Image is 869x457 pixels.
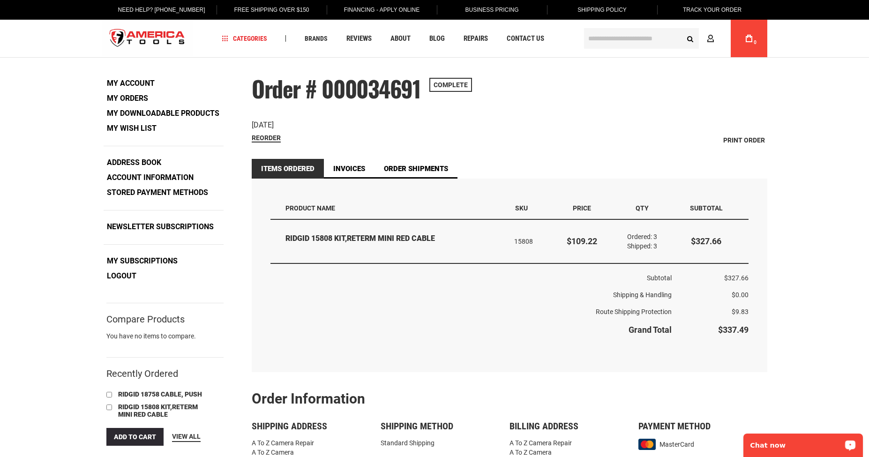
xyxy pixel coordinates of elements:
a: About [386,32,415,45]
a: My Orders [104,91,151,105]
span: Shipping Method [381,420,453,432]
span: Shipping Address [252,420,327,432]
iframe: LiveChat chat widget [737,427,869,457]
span: Payment Method [638,420,711,432]
img: mastercard.png [638,439,656,450]
th: Shipping & Handling [270,286,672,303]
th: Route Shipping Protection [270,303,672,320]
img: America Tools [102,21,193,56]
a: Address Book [104,156,165,170]
span: 3 [653,233,657,240]
span: Categories [222,35,267,42]
a: 0 [740,20,758,57]
strong: My Orders [107,94,148,103]
a: Repairs [459,32,492,45]
a: Blog [425,32,449,45]
span: Complete [429,78,472,92]
span: $327.66 [724,274,749,282]
span: $9.83 [732,308,749,315]
a: Brands [300,32,332,45]
th: Product Name [270,197,508,219]
span: Order # 000034691 [252,72,421,105]
span: 0 [754,40,757,45]
span: Contact Us [507,35,544,42]
span: Shipping Policy [577,7,627,13]
a: Newsletter Subscriptions [104,220,217,234]
a: Contact Us [502,32,548,45]
a: My Wish List [104,121,160,135]
span: Billing Address [509,420,578,432]
span: 3 [653,242,657,250]
a: View All [172,432,201,442]
span: [DATE] [252,120,274,129]
span: Reviews [346,35,372,42]
a: My Downloadable Products [104,106,223,120]
span: Ordered [627,233,653,240]
button: Search [681,30,699,47]
a: Stored Payment Methods [104,186,211,200]
span: View All [172,433,201,440]
th: Qty [612,197,672,219]
a: store logo [102,21,193,56]
button: Add to Cart [106,428,164,446]
a: Account Information [104,171,197,185]
strong: RIDGID 15808 KIT,RETERM MINI RED CABLE [285,233,501,244]
strong: Order Information [252,390,365,407]
span: Add to Cart [114,433,156,441]
a: Categories [218,32,271,45]
div: Standard Shipping [381,438,509,448]
span: Shipped [627,242,653,250]
a: Invoices [324,159,375,179]
span: $0.00 [732,291,749,299]
span: $337.49 [718,325,749,335]
span: RIDGID 18758 CABLE, PUSH [118,390,202,398]
span: $327.66 [691,236,721,246]
span: Repairs [464,35,488,42]
span: Brands [305,35,328,42]
a: Reorder [252,134,281,142]
th: SKU [508,197,552,219]
span: RIDGID 15808 KIT,RETERM MINI RED CABLE [118,403,198,418]
strong: Compare Products [106,315,185,323]
span: Print Order [723,136,765,144]
strong: Items Ordered [252,159,324,179]
strong: Recently Ordered [106,368,178,379]
a: Print Order [721,133,767,147]
a: Order Shipments [375,159,457,179]
span: Reorder [252,134,281,142]
a: Logout [104,269,140,283]
th: Subtotal [672,197,749,219]
span: MasterCard [659,435,694,454]
div: You have no items to compare. [106,331,224,350]
a: RIDGID 15808 KIT,RETERM MINI RED CABLE [116,402,210,420]
strong: Grand Total [629,325,672,335]
a: Reviews [342,32,376,45]
th: Subtotal [270,263,672,286]
span: $109.22 [567,236,597,246]
td: 15808 [508,220,552,263]
span: About [390,35,411,42]
th: Price [552,197,612,219]
a: RIDGID 18758 CABLE, PUSH [116,390,205,400]
span: Blog [429,35,445,42]
a: My Account [104,76,158,90]
a: My Subscriptions [104,254,181,268]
